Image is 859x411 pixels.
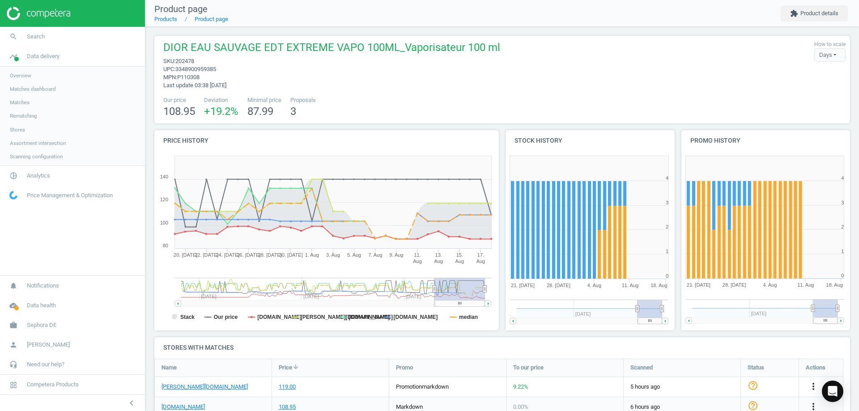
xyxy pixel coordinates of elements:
tspan: 9. Aug [389,252,403,258]
tspan: 21. [DATE] [687,283,710,288]
span: Actions [806,364,825,372]
tspan: 4. Aug [763,283,777,288]
a: [PERSON_NAME][DOMAIN_NAME] [162,383,248,391]
img: wGWNvw8QSZomAAAAABJRU5ErkJggg== [9,191,17,199]
tspan: Aug [413,258,422,264]
span: Product page [154,4,208,14]
span: Status [748,364,764,372]
i: search [5,28,22,45]
span: P110308 [177,74,200,81]
div: 119.00 [279,383,296,391]
i: work [5,317,22,334]
h4: Price history [154,130,499,151]
text: 4 [841,175,844,181]
span: Data health [27,301,56,309]
tspan: [DOMAIN_NAME] [394,314,438,320]
button: more_vert [808,381,819,393]
span: Notifications [27,282,59,290]
tspan: 28. [DATE] [547,283,570,288]
tspan: 28. [DATE] [258,252,282,258]
span: upc : [163,66,175,72]
text: 3 [666,200,668,205]
span: Matches [10,99,30,106]
tspan: [DOMAIN_NAME] [349,314,393,320]
text: 0 [841,273,844,279]
span: Price [279,364,292,372]
tspan: 15. [456,252,463,258]
span: Assortment intersection [10,140,66,147]
span: promotion [396,383,422,390]
tspan: 13. [435,252,442,258]
text: 0 [666,273,668,279]
span: +19.2 % [204,105,238,118]
span: Stores [10,126,25,133]
span: markdown [422,383,449,390]
tspan: 24. [DATE] [216,252,239,258]
span: markdown [396,403,423,410]
span: DIOR EAU SAUVAGE EDT EXTREME VAPO 100ML_Vaporisateur 100 ml [163,40,500,57]
i: pie_chart_outlined [5,167,22,184]
text: 1 [841,249,844,254]
div: 108.95 [279,403,296,411]
div: Days [814,48,846,62]
a: [DOMAIN_NAME] [162,403,205,411]
text: 80 [163,243,168,248]
tspan: 11. Aug [797,283,814,288]
span: Scanning configuration [10,153,63,160]
i: headset_mic [5,356,22,373]
h4: Stores with matches [154,337,850,358]
img: ajHJNr6hYgQAAAAASUVORK5CYII= [7,7,70,20]
tspan: 18. Aug [826,283,843,288]
i: help_outline [748,400,758,411]
h4: Promo history [681,130,850,151]
span: 3 [290,105,296,118]
span: To our price [513,364,544,372]
button: extensionProduct details [781,5,848,21]
span: Promo [396,364,413,372]
tspan: 21. [DATE] [511,283,535,288]
span: Matches dashboard [10,85,56,93]
text: 100 [160,220,168,225]
text: 140 [160,174,168,179]
tspan: [DOMAIN_NAME] [257,314,302,320]
text: 2 [841,224,844,229]
tspan: Aug [455,258,464,264]
span: Last update 03:38 [DATE] [163,82,226,89]
span: Search [27,33,45,41]
tspan: 11. Aug [622,283,638,288]
i: cloud_done [5,297,22,314]
span: Overview [10,72,31,79]
span: 3348900959385 [175,66,216,72]
button: chevron_left [120,397,143,409]
tspan: 20. [DATE] [174,252,197,258]
span: Rematching [10,112,37,119]
tspan: 30. [DATE] [279,252,303,258]
span: Deviation [204,96,238,104]
i: arrow_downward [292,363,299,370]
a: Product page [195,16,228,22]
span: Our price [163,96,195,104]
tspan: 5. Aug [347,252,361,258]
span: Scanned [630,364,653,372]
span: 6 hours ago [630,403,734,411]
tspan: 22. [DATE] [195,252,218,258]
span: mpn : [163,74,177,81]
i: extension [790,9,798,17]
i: person [5,336,22,353]
tspan: 7. Aug [368,252,382,258]
text: 4 [666,175,668,181]
i: timeline [5,48,22,65]
tspan: 3. Aug [326,252,340,258]
span: Analytics [27,172,50,180]
span: 0.00 % [513,403,528,410]
span: Name [162,364,177,372]
span: Proposals [290,96,316,104]
tspan: [PERSON_NAME][DOMAIN_NAME] [301,314,390,320]
span: 87.99 [247,105,273,118]
span: [PERSON_NAME] [27,341,70,349]
span: 9.22 % [513,383,528,390]
text: 2 [666,224,668,229]
tspan: Aug [476,258,485,264]
span: Need our help? [27,360,64,369]
i: notifications [5,277,22,294]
